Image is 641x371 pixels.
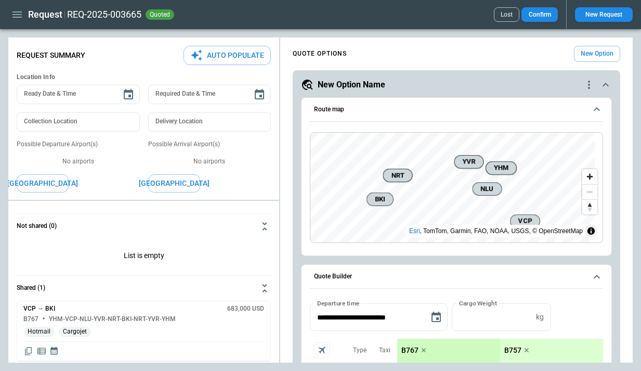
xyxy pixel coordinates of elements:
[17,140,140,149] p: Possible Departure Airport(s)
[17,276,271,301] button: Shared (1)
[17,214,271,239] button: Not shared (0)
[17,51,85,60] p: Request Summary
[17,223,57,229] h6: Not shared (0)
[301,79,612,91] button: New Option Namequote-option-actions
[148,11,172,18] span: quoted
[371,194,389,204] span: BKI
[515,216,535,226] span: VCP
[459,157,479,167] span: YVR
[314,273,352,280] h6: Quote Builder
[17,239,271,275] div: Not shared (0)
[249,84,270,105] button: Choose date
[494,7,519,22] button: Lost
[118,84,139,105] button: Choose date
[536,313,544,322] p: kg
[293,52,347,56] h4: QUOTE OPTIONS
[409,227,420,235] a: Esri
[409,226,583,236] div: , TomTom, Garmin, FAO, NOAA, USGS, © OpenStreetMap
[67,8,141,21] h2: REQ-2025-003665
[310,133,595,243] canvas: Map
[23,305,55,312] h6: VCP → BKI
[148,157,271,166] p: No airports
[521,7,558,22] button: Confirm
[184,46,271,65] button: Auto Populate
[582,169,597,184] button: Zoom in
[388,170,408,181] span: NRT
[310,98,603,122] button: Route map
[401,346,418,355] p: B767
[426,307,447,328] button: Choose date, selected date is Sep 2, 2025
[583,79,595,91] div: quote-option-actions
[353,346,367,355] p: Type
[23,346,34,356] span: Copy quote content
[23,316,38,323] h6: B767
[148,174,200,193] button: [GEOGRAPHIC_DATA]
[582,199,597,214] button: Reset bearing to north
[575,7,633,22] button: New Request
[317,299,360,308] label: Departure time
[490,163,512,173] span: YHM
[17,301,271,361] div: Not shared (0)
[504,346,521,355] p: B757
[314,106,344,113] h6: Route map
[148,140,271,149] p: Possible Arrival Airport(s)
[23,328,55,336] span: Hotmail
[318,79,385,91] h5: New Option Name
[17,285,45,291] h6: Shared (1)
[227,305,264,312] h6: 683,000 USD
[17,239,271,275] p: List is empty
[310,265,603,289] button: Quote Builder
[582,184,597,199] button: Zoom out
[314,342,330,358] span: Aircraft selection
[574,46,620,62] button: New Option
[17,73,271,81] h6: Location Info
[585,225,597,237] summary: Toggle attribution
[17,157,140,166] p: No airports
[310,132,603,244] div: Route map
[477,184,498,194] span: NLU
[36,346,47,356] span: Display detailed quote content
[28,8,62,21] h1: Request
[379,346,390,355] p: Taxi
[49,346,59,356] span: Display quote schedule
[49,316,176,323] h6: YHM-VCP-NLU-YVR-NRT-BKI-NRT-YVR-YHM
[459,299,497,308] label: Cargo Weight
[59,328,91,336] span: Cargojet
[17,174,69,193] button: [GEOGRAPHIC_DATA]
